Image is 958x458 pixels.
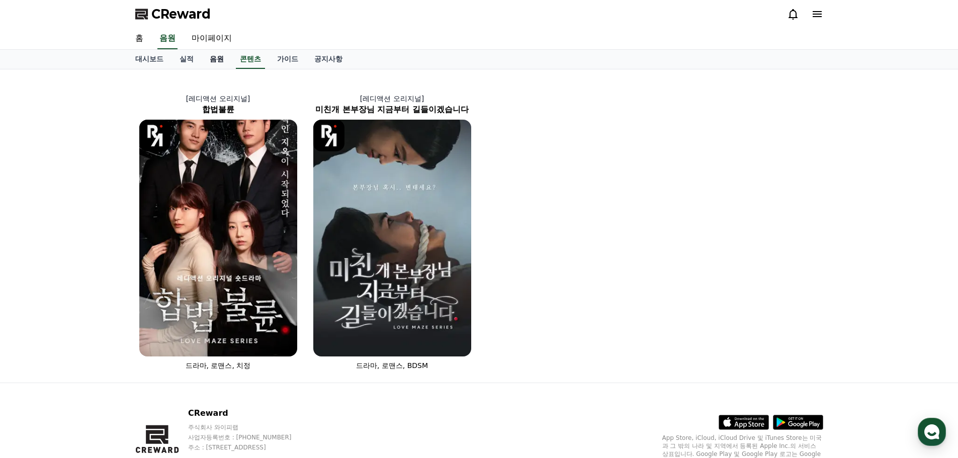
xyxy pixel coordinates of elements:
[151,6,211,22] span: CReward
[66,319,130,344] a: 대화
[188,423,311,431] p: 주식회사 와이피랩
[356,361,428,370] span: 드라마, 로맨스, BDSM
[186,361,251,370] span: 드라마, 로맨스, 치정
[236,50,265,69] a: 콘텐츠
[139,120,297,356] img: 합법불륜
[305,85,479,379] a: [레디액션 오리지널] 미친개 본부장님 지금부터 길들이겠습니다 미친개 본부장님 지금부터 길들이겠습니다 [object Object] Logo 드라마, 로맨스, BDSM
[157,28,178,49] a: 음원
[188,407,311,419] p: CReward
[3,319,66,344] a: 홈
[305,104,479,116] h2: 미친개 본부장님 지금부터 길들이겠습니다
[202,50,232,69] a: 음원
[155,334,167,342] span: 설정
[139,120,171,151] img: [object Object] Logo
[171,50,202,69] a: 실적
[269,50,306,69] a: 가이드
[130,319,193,344] a: 설정
[188,443,311,451] p: 주소 : [STREET_ADDRESS]
[135,6,211,22] a: CReward
[32,334,38,342] span: 홈
[131,104,305,116] h2: 합법불륜
[313,120,471,356] img: 미친개 본부장님 지금부터 길들이겠습니다
[127,28,151,49] a: 홈
[131,85,305,379] a: [레디액션 오리지널] 합법불륜 합법불륜 [object Object] Logo 드라마, 로맨스, 치정
[127,50,171,69] a: 대시보드
[306,50,351,69] a: 공지사항
[184,28,240,49] a: 마이페이지
[188,433,311,441] p: 사업자등록번호 : [PHONE_NUMBER]
[305,94,479,104] p: [레디액션 오리지널]
[92,334,104,342] span: 대화
[313,120,345,151] img: [object Object] Logo
[131,94,305,104] p: [레디액션 오리지널]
